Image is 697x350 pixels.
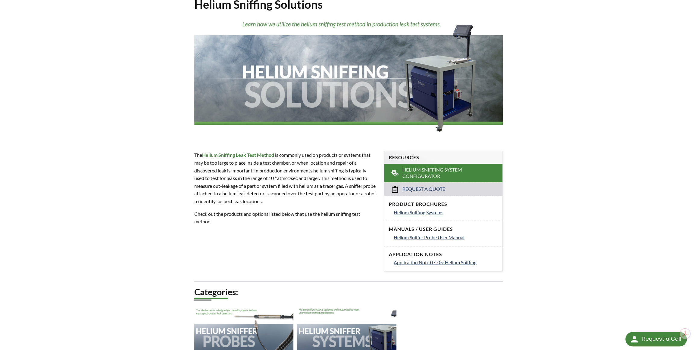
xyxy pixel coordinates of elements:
span: Helium Sniffer Probe User Manual [394,234,464,240]
div: Request a Call [642,332,681,346]
a: Helium Sniffing Systems [394,209,498,216]
p: The is commonly used on products or systems that may be too large to place inside a test chamber,... [194,151,377,205]
h4: Product Brochures [389,201,498,207]
h2: Categories: [194,287,503,298]
strong: Helium Sniffing Leak Test Method [202,152,274,158]
h4: Application Notes [389,251,498,258]
h4: Manuals / User Guides [389,226,498,232]
span: Application Note 07-05: Helium Sniffing [394,259,477,265]
a: Request a Quote [384,182,502,196]
span: Helium Sniffing Systems [394,209,443,215]
img: Helium Sniffing Solutions header [194,17,503,140]
a: Helium Sniffer Probe User Manual [394,234,498,241]
a: Helium Sniffing System Configurator [384,164,502,182]
img: round button [630,334,639,344]
h4: Resources [389,154,498,161]
p: Check out the products and options listed below that use the helium sniffing test method. [194,210,377,225]
span: Helium Sniffing System Configurator [402,167,486,179]
span: Request a Quote [402,186,445,192]
div: Request a Call [625,332,687,346]
sup: -6 [274,175,277,179]
a: Application Note 07-05: Helium Sniffing [394,259,498,266]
